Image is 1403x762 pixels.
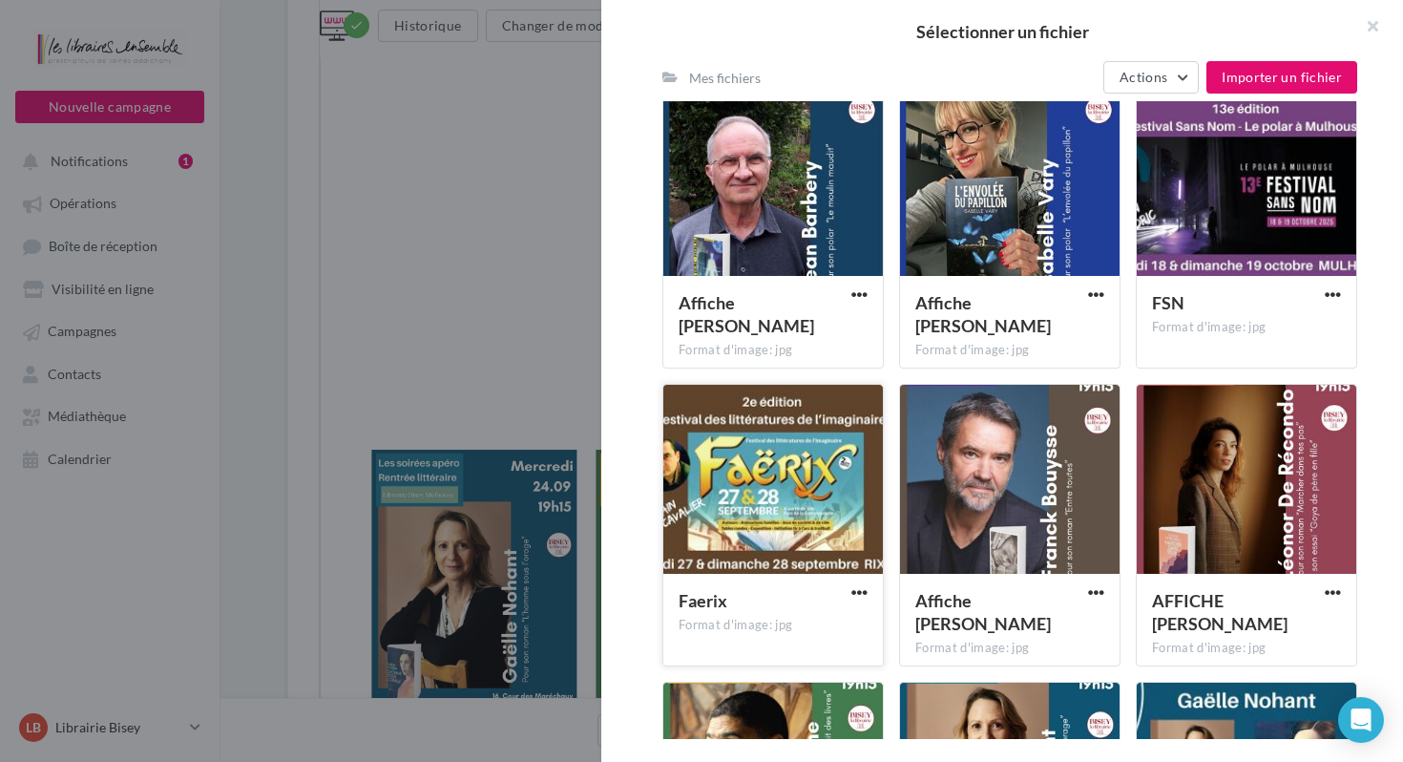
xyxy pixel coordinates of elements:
[1152,640,1341,657] div: Format d'image: jpg
[387,263,593,553] img: Affiche_Gaelle_Nohant.jpg
[915,590,1051,634] span: Affiche Franck Bouysse
[915,342,1104,359] div: Format d'image: jpg
[1152,590,1288,634] span: AFFICHE Léonor De Récondo
[1152,292,1184,313] span: FSN
[299,33,681,224] img: phpyPcnwm
[632,23,1372,40] h2: Sélectionner un fichier
[1338,697,1384,743] div: Open Intercom Messenger
[1120,69,1167,85] span: Actions
[1222,69,1342,85] span: Importer un fichier
[1103,61,1199,94] button: Actions
[679,617,868,634] div: Format d'image: jpg
[689,69,761,88] div: Mes fichiers
[915,640,1104,657] div: Format d'image: jpg
[1152,319,1341,336] div: Format d'image: jpg
[1206,61,1357,94] button: Importer un fichier
[915,292,1051,336] span: Affiche Isabelle Vary
[679,342,868,359] div: Format d'image: jpg
[679,292,814,336] span: Affiche Jean Barbery
[679,590,727,611] span: Faerix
